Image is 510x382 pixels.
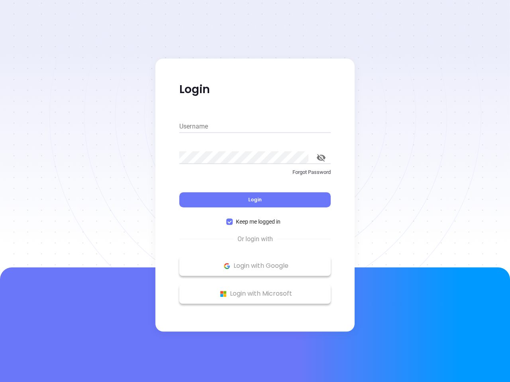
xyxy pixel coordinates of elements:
span: Keep me logged in [233,217,284,226]
span: Login [248,196,262,203]
p: Login [179,82,331,97]
p: Login with Microsoft [183,288,327,300]
p: Forgot Password [179,168,331,176]
p: Login with Google [183,260,327,272]
span: Or login with [233,234,277,244]
button: toggle password visibility [312,148,331,167]
img: Google Logo [222,261,232,271]
img: Microsoft Logo [218,289,228,299]
button: Google Logo Login with Google [179,256,331,276]
button: Microsoft Logo Login with Microsoft [179,284,331,304]
button: Login [179,192,331,207]
a: Forgot Password [179,168,331,183]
